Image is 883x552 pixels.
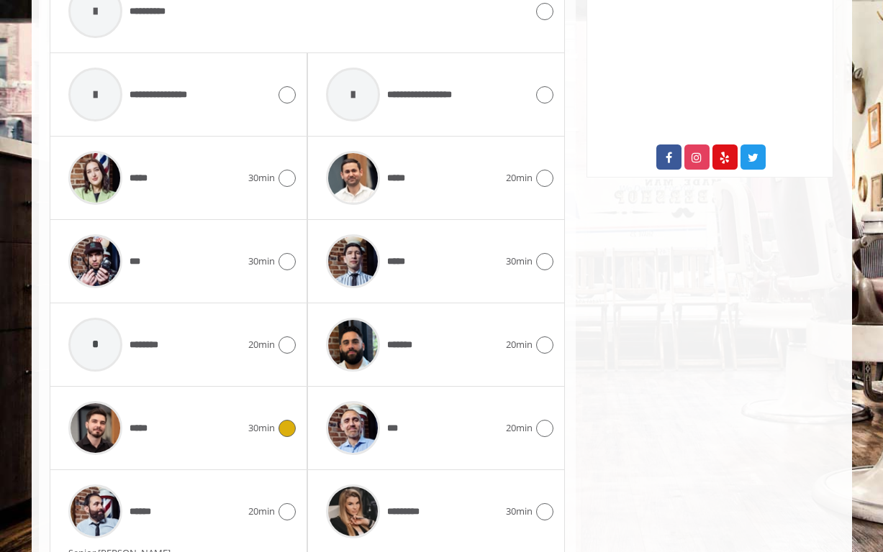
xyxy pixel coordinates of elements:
span: 30min [248,254,275,269]
span: 30min [506,254,533,269]
span: 20min [248,504,275,519]
span: 30min [506,504,533,519]
span: 20min [506,337,533,352]
span: 20min [506,170,533,185]
span: 20min [506,420,533,436]
span: 30min [248,170,275,185]
span: 20min [248,337,275,352]
span: 30min [248,420,275,436]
